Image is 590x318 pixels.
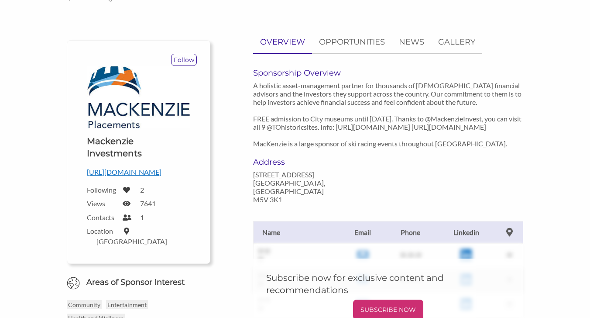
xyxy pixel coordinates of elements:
th: Name [254,221,341,243]
p: Community [67,300,102,309]
p: Entertainment [106,300,148,309]
label: Location [87,227,117,235]
th: Phone [385,221,436,243]
label: 7641 [140,199,156,207]
p: [URL][DOMAIN_NAME] [87,166,190,178]
th: Linkedin [436,221,496,243]
h6: Areas of Sponsor Interest [60,277,216,288]
p: OVERVIEW [260,36,305,48]
h6: Sponsorship Overview [253,68,523,78]
p: M5V 3K1 [253,195,334,204]
h6: Address [253,157,334,167]
p: OPPORTUNITIES [319,36,385,48]
h1: Mackenzie Investments [87,135,190,159]
th: Email [341,221,385,243]
p: SUBSCRIBE NOW [357,303,420,316]
label: Contacts [87,213,117,221]
label: Views [87,199,117,207]
p: GALLERY [438,36,475,48]
img: Mackenie Financial, Logo [87,66,190,129]
p: A holistic asset-management partner for thousands of [DEMOGRAPHIC_DATA] financial advisors and th... [253,81,523,148]
label: Following [87,186,117,194]
p: Follow [172,54,196,66]
label: 2 [140,186,144,194]
h5: Subscribe now for exclusive content and recommendations [266,272,510,296]
label: 1 [140,213,144,221]
img: Globe Icon [67,277,80,290]
p: NEWS [399,36,424,48]
p: [STREET_ADDRESS] [253,170,334,179]
label: [GEOGRAPHIC_DATA] [96,237,167,245]
p: [GEOGRAPHIC_DATA], [GEOGRAPHIC_DATA] [253,179,334,195]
